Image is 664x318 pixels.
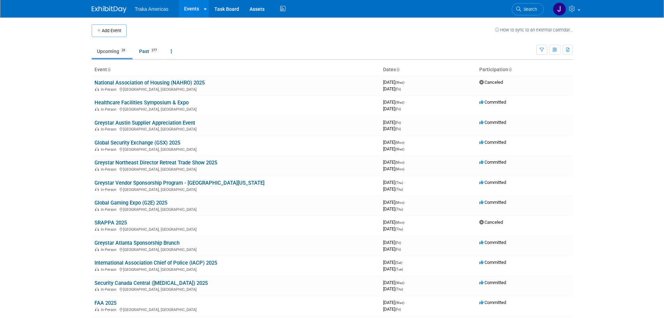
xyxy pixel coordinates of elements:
span: [DATE] [383,280,406,285]
span: [DATE] [383,86,401,91]
span: (Thu) [395,207,403,211]
span: - [404,180,405,185]
span: [DATE] [383,246,401,252]
span: (Fri) [395,87,401,91]
span: (Fri) [395,241,401,245]
span: (Fri) [395,121,401,125]
span: [DATE] [383,80,406,85]
span: [DATE] [383,266,403,272]
span: 29 [120,48,127,53]
a: National Association of Housing (NAHRO) 2025 [94,80,205,86]
span: [DATE] [383,240,403,245]
div: [GEOGRAPHIC_DATA], [GEOGRAPHIC_DATA] [94,186,377,192]
span: Committed [479,160,506,165]
span: Search [521,7,537,12]
span: In-Person [101,87,119,92]
div: [GEOGRAPHIC_DATA], [GEOGRAPHIC_DATA] [94,306,377,312]
div: [GEOGRAPHIC_DATA], [GEOGRAPHIC_DATA] [94,226,377,232]
div: [GEOGRAPHIC_DATA], [GEOGRAPHIC_DATA] [94,246,377,252]
span: In-Person [101,167,119,172]
span: 277 [150,48,159,53]
span: In-Person [101,247,119,252]
span: In-Person [101,227,119,232]
span: [DATE] [383,99,406,105]
span: [DATE] [383,186,403,192]
span: [DATE] [383,140,406,145]
span: - [405,220,406,225]
img: In-Person Event [95,127,99,131]
img: In-Person Event [95,247,99,251]
a: FAA 2025 [94,300,116,306]
span: [DATE] [383,206,403,212]
span: [DATE] [383,180,405,185]
span: - [402,120,403,125]
span: [DATE] [383,220,406,225]
a: Greystar Austin Supplier Appreciation Event [94,120,195,126]
span: [DATE] [383,226,403,231]
span: Committed [479,99,506,105]
span: [DATE] [383,166,404,171]
span: In-Person [101,308,119,312]
span: Committed [479,140,506,145]
span: (Thu) [395,287,403,291]
div: [GEOGRAPHIC_DATA], [GEOGRAPHIC_DATA] [94,106,377,112]
span: - [405,300,406,305]
span: In-Person [101,107,119,112]
a: Greystar Atlanta Sponsorship Brunch [94,240,180,246]
img: In-Person Event [95,227,99,231]
span: - [405,200,406,205]
th: Event [92,64,380,76]
span: - [405,80,406,85]
a: Global Security Exchange (GSX) 2025 [94,140,180,146]
span: Committed [479,180,506,185]
a: Sort by Event Name [107,67,110,72]
span: - [405,280,406,285]
span: (Thu) [395,181,403,185]
span: Committed [479,280,506,285]
span: (Wed) [395,147,404,151]
span: - [405,160,406,165]
span: [DATE] [383,306,401,312]
span: [DATE] [383,126,401,131]
span: (Mon) [395,161,404,164]
img: In-Person Event [95,308,99,311]
span: (Fri) [395,247,401,251]
span: (Tue) [395,267,403,271]
img: In-Person Event [95,187,99,191]
span: (Mon) [395,201,404,205]
a: SRAPPA 2025 [94,220,127,226]
div: [GEOGRAPHIC_DATA], [GEOGRAPHIC_DATA] [94,266,377,272]
span: Committed [479,240,506,245]
span: (Wed) [395,301,404,305]
span: Committed [479,120,506,125]
span: Traka Americas [135,6,169,12]
button: Add Event [92,24,127,37]
a: Security Canada Central ([MEDICAL_DATA]) 2025 [94,280,208,286]
span: - [405,140,406,145]
a: Global Gaming Expo (G2E) 2025 [94,200,167,206]
span: [DATE] [383,146,404,151]
div: [GEOGRAPHIC_DATA], [GEOGRAPHIC_DATA] [94,166,377,172]
a: Healthcare Facilities Symposium & Expo [94,99,189,106]
img: In-Person Event [95,107,99,111]
span: In-Person [101,127,119,132]
span: Committed [479,200,506,205]
span: [DATE] [383,200,406,205]
img: In-Person Event [95,207,99,211]
span: In-Person [101,147,119,152]
a: Greystar Northeast Director Retreat Trade Show 2025 [94,160,217,166]
span: Canceled [479,80,503,85]
img: In-Person Event [95,147,99,151]
span: In-Person [101,267,119,272]
span: - [402,240,403,245]
div: [GEOGRAPHIC_DATA], [GEOGRAPHIC_DATA] [94,86,377,92]
span: (Wed) [395,281,404,285]
span: Committed [479,300,506,305]
span: - [405,99,406,105]
a: How to sync to an external calendar... [495,27,573,32]
span: - [403,260,404,265]
img: In-Person Event [95,287,99,291]
a: Sort by Start Date [396,67,399,72]
span: (Fri) [395,107,401,111]
span: In-Person [101,187,119,192]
